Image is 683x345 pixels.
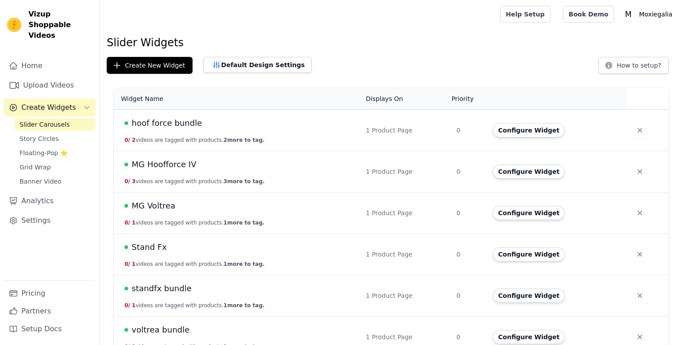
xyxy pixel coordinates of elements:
div: 1 Product Page [366,209,446,217]
button: Create New Widget [107,57,193,74]
button: Default Design Settings [203,57,312,73]
span: Story Circles [20,134,59,143]
button: 0/ 1videos are tagged with products.1more to tag. [125,261,265,268]
span: standfx bundle [132,282,192,295]
button: M Moxiegalia [621,6,676,22]
th: Widget Name [114,88,361,110]
span: 0 / [125,302,130,309]
text: M [625,10,632,19]
span: 3 [132,178,136,185]
button: 0/ 1videos are tagged with products.1more to tag. [125,302,265,309]
td: 0 [451,193,487,234]
span: MG Voltrea [132,200,175,212]
span: 0 / [125,178,130,185]
span: 0 / [125,220,130,226]
div: 1 Product Page [366,126,446,135]
button: How to setup? [599,57,669,74]
p: Moxiegalia [635,6,676,22]
span: 3 more to tag. [224,178,265,185]
span: 2 [132,137,136,143]
a: Analytics [4,192,96,210]
button: 0/ 3videos are tagged with products.3more to tag. [125,178,265,185]
a: Partners [4,302,96,320]
button: Delete widget [632,329,648,345]
a: Banner Video [14,175,96,188]
button: Configure Widget [493,330,565,344]
a: Pricing [4,285,96,302]
span: 1 [132,220,136,226]
td: 0 [451,234,487,275]
button: Configure Widget [493,247,565,261]
a: Slider Carousels [14,118,96,131]
button: Configure Widget [493,164,565,179]
a: Floating-Pop ⭐ [14,147,96,159]
span: Banner Video [20,177,61,186]
button: Delete widget [632,288,648,304]
th: Priority [451,88,487,110]
a: Grid Wrap [14,161,96,173]
a: Story Circles [14,132,96,145]
button: Configure Widget [493,123,565,137]
span: 1 more to tag. [224,261,265,267]
div: 1 Product Page [366,333,446,341]
span: Grid Wrap [20,163,51,172]
span: Live Published [125,121,128,125]
button: Configure Widget [493,289,565,303]
a: Upload Videos [4,76,96,94]
a: Help Setup [500,6,550,23]
button: Configure Widget [493,206,565,220]
span: hoof force bundle [132,117,202,129]
div: 1 Product Page [366,167,446,176]
span: 0 / [125,137,130,143]
span: 1 more to tag. [224,220,265,226]
div: 1 Product Page [366,250,446,259]
span: 2 more to tag. [224,137,265,143]
span: 1 [132,302,136,309]
div: 1 Product Page [366,291,446,300]
span: 1 more to tag. [224,302,265,309]
button: Create Widgets [4,99,96,116]
h1: Slider Widgets [107,36,676,50]
span: Vizup Shoppable Videos [28,9,92,41]
button: 0/ 2videos are tagged with products.2more to tag. [125,136,265,144]
span: Floating-Pop ⭐ [20,148,68,157]
span: Live Published [125,204,128,208]
span: Live Published [125,163,128,166]
button: Delete widget [632,205,648,221]
span: 1 [132,261,136,267]
span: Live Published [125,287,128,290]
span: voltrea bundle [132,324,189,336]
button: 0/ 1videos are tagged with products.1more to tag. [125,219,265,226]
td: 0 [451,151,487,193]
span: Create Widgets [21,102,76,113]
a: Home [4,57,96,75]
button: Delete widget [632,122,648,138]
button: Delete widget [632,246,648,262]
td: 0 [451,275,487,317]
a: Settings [4,212,96,229]
span: MG Hoofforce IV [132,158,197,171]
a: Book Demo [563,6,614,23]
button: Delete widget [632,164,648,180]
img: Vizup [7,18,21,32]
span: Stand Fx [132,241,167,253]
span: Live Published [125,245,128,249]
a: How to setup? [599,63,669,72]
th: Displays On [361,88,451,110]
a: Setup Docs [4,320,96,338]
td: 0 [451,110,487,151]
span: Live Published [125,328,128,332]
span: 0 / [125,261,130,267]
span: Slider Carousels [20,120,70,129]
